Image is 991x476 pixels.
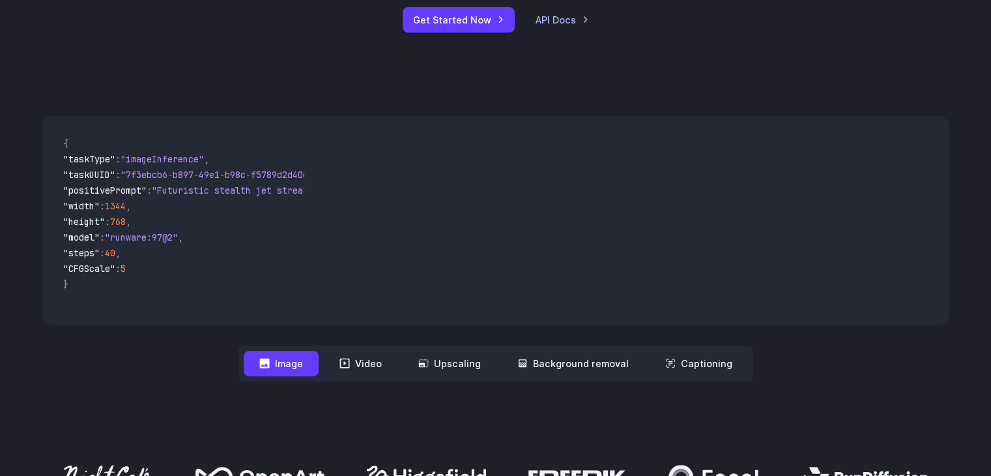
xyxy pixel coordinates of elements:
[121,169,319,181] span: "7f3ebcb6-b897-49e1-b98c-f5789d2d40d7"
[536,12,589,27] a: API Docs
[502,351,644,376] button: Background removal
[121,153,204,165] span: "imageInference"
[63,216,105,228] span: "height"
[110,216,126,228] span: 768
[403,7,515,33] a: Get Started Now
[63,231,100,243] span: "model"
[105,231,178,243] span: "runware:97@2"
[63,278,68,290] span: }
[100,231,105,243] span: :
[178,231,183,243] span: ,
[63,169,115,181] span: "taskUUID"
[244,351,319,376] button: Image
[63,263,115,275] span: "CFGScale"
[115,247,121,259] span: ,
[63,138,68,149] span: {
[204,153,209,165] span: ,
[100,247,105,259] span: :
[115,153,121,165] span: :
[147,185,152,196] span: :
[100,200,105,212] span: :
[63,247,100,259] span: "steps"
[126,216,131,228] span: ,
[650,351,748,376] button: Captioning
[403,351,496,376] button: Upscaling
[115,169,121,181] span: :
[63,200,100,212] span: "width"
[115,263,121,275] span: :
[121,263,126,275] span: 5
[105,247,115,259] span: 40
[105,216,110,228] span: :
[63,185,147,196] span: "positivePrompt"
[105,200,126,212] span: 1344
[63,153,115,165] span: "taskType"
[152,185,626,196] span: "Futuristic stealth jet streaking through a neon-lit cityscape with glowing purple exhaust"
[126,200,131,212] span: ,
[324,351,397,376] button: Video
